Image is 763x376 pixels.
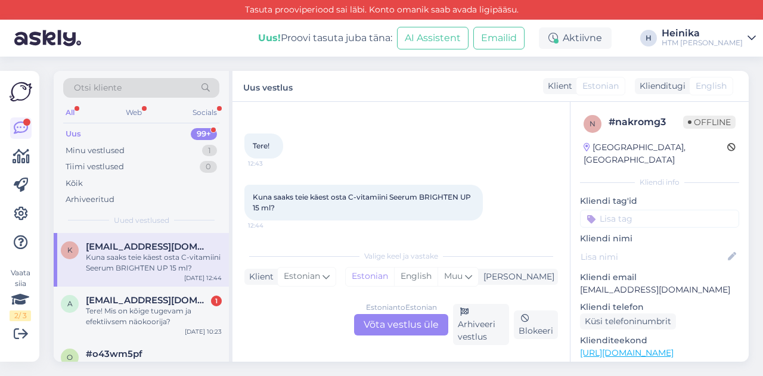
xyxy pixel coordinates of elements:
div: tere [86,359,222,370]
div: # nakromg3 [609,115,683,129]
div: 2 / 3 [10,310,31,321]
div: Estonian to Estonian [366,302,437,313]
span: Uued vestlused [114,215,169,226]
p: Kliendi tag'id [580,195,739,207]
span: 12:44 [248,221,293,230]
a: HeinikaHTM [PERSON_NAME] [662,29,756,48]
div: Kliendi info [580,177,739,188]
span: Estonian [284,270,320,283]
span: a [67,299,73,308]
div: Tiimi vestlused [66,161,124,173]
span: kaidi.kybard@hmail.com [86,241,210,252]
div: Aktiivne [539,27,612,49]
span: Estonian [582,80,619,92]
div: Estonian [346,268,394,285]
div: Web [123,105,144,120]
span: n [590,119,595,128]
div: H [640,30,657,46]
p: Kliendi telefon [580,301,739,313]
div: Uus [66,128,81,140]
div: Klienditugi [635,80,686,92]
div: Heinika [662,29,743,38]
div: 1 [202,145,217,157]
div: Valige keel ja vastake [244,251,558,262]
div: Arhiveeri vestlus [453,304,509,345]
div: 99+ [191,128,217,140]
div: 0 [200,161,217,173]
div: English [394,268,438,285]
div: [DATE] 10:23 [185,327,222,336]
div: [DATE] 12:44 [184,274,222,282]
span: 12:43 [248,159,293,168]
input: Lisa tag [580,210,739,228]
a: [URL][DOMAIN_NAME] [580,347,674,358]
div: Socials [190,105,219,120]
div: Klient [244,271,274,283]
div: Vaata siia [10,268,31,321]
img: Askly Logo [10,80,32,103]
span: #o43wm5pf [86,349,142,359]
div: Küsi telefoninumbrit [580,313,676,330]
div: Võta vestlus üle [354,314,448,335]
div: All [63,105,77,120]
span: Tere! [253,141,269,150]
div: [GEOGRAPHIC_DATA], [GEOGRAPHIC_DATA] [584,141,727,166]
div: 1 [211,296,222,306]
p: Klienditeekond [580,334,739,347]
span: Kuna saaks teie käest osta C-vitamiini Seerum BRIGHTEN UP 15 ml? [253,192,473,212]
span: alian.magi@gmail.com [86,295,210,306]
div: Proovi tasuta juba täna: [258,31,392,45]
div: Klient [543,80,572,92]
span: Offline [683,116,736,129]
input: Lisa nimi [581,250,725,263]
span: Muu [444,271,463,281]
p: Kliendi email [580,271,739,284]
p: Kliendi nimi [580,232,739,245]
div: Kuna saaks teie käest osta C-vitamiini Seerum BRIGHTEN UP 15 ml? [86,252,222,274]
button: AI Assistent [397,27,469,49]
span: k [67,246,73,254]
div: Kõik [66,178,83,189]
p: [EMAIL_ADDRESS][DOMAIN_NAME] [580,284,739,296]
span: o [67,353,73,362]
div: Minu vestlused [66,145,125,157]
b: Uus! [258,32,281,43]
span: Otsi kliente [74,82,122,94]
div: Tere! Mis on kõige tugevam ja efektiivsem näokoorija? [86,306,222,327]
label: Uus vestlus [243,78,293,94]
span: English [696,80,727,92]
div: HTM [PERSON_NAME] [662,38,743,48]
div: Blokeeri [514,310,558,339]
div: Arhiveeritud [66,194,114,206]
div: [PERSON_NAME] [479,271,554,283]
button: Emailid [473,27,525,49]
